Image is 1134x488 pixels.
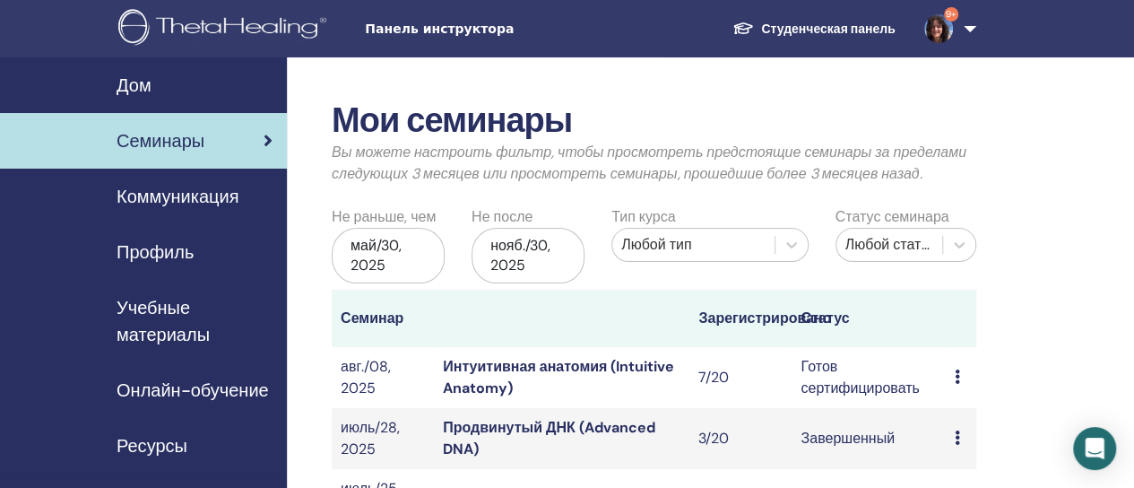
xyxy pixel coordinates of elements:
[332,408,434,469] td: июль/28, 2025
[443,357,674,397] a: Интуитивная анатомия (Intuitive Anatomy)
[117,183,238,210] span: Коммуникация
[117,432,187,459] span: Ресурсы
[332,290,434,347] th: Семинар
[117,377,269,404] span: Онлайн-обучение
[472,206,532,228] label: Не после
[443,418,654,458] a: Продвинутый ДНК (Advanced DNA)
[117,239,194,266] span: Профиль
[689,408,792,469] td: 3/20
[117,294,273,348] span: Учебные материалы
[1073,427,1116,470] div: Open Intercom Messenger
[792,408,945,469] td: Завершенный
[689,290,792,347] th: Зарегистрировано
[792,290,945,347] th: Статус
[732,21,754,36] img: graduation-cap-white.svg
[611,206,675,228] label: Тип курса
[924,14,953,43] img: default.jpg
[944,7,958,22] span: 9+
[718,13,909,46] a: Студенческая панель
[332,100,976,142] h2: Мои семинары
[835,206,949,228] label: Статус семинара
[689,347,792,408] td: 7/20
[118,9,333,49] img: logo.png
[332,206,436,228] label: Не раньше, чем
[332,347,434,408] td: авг./08, 2025
[621,234,766,256] div: Любой тип
[117,72,151,99] span: Дом
[117,127,204,154] span: Семинары
[332,142,976,185] p: Вы можете настроить фильтр, чтобы просмотреть предстоящие семинары за пределами следующих 3 месяц...
[472,228,584,283] div: нояб./30, 2025
[845,234,933,256] div: Любой статус
[332,228,445,283] div: май/30, 2025
[365,20,634,39] span: Панель инструктора
[792,347,945,408] td: Готов сертифицировать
